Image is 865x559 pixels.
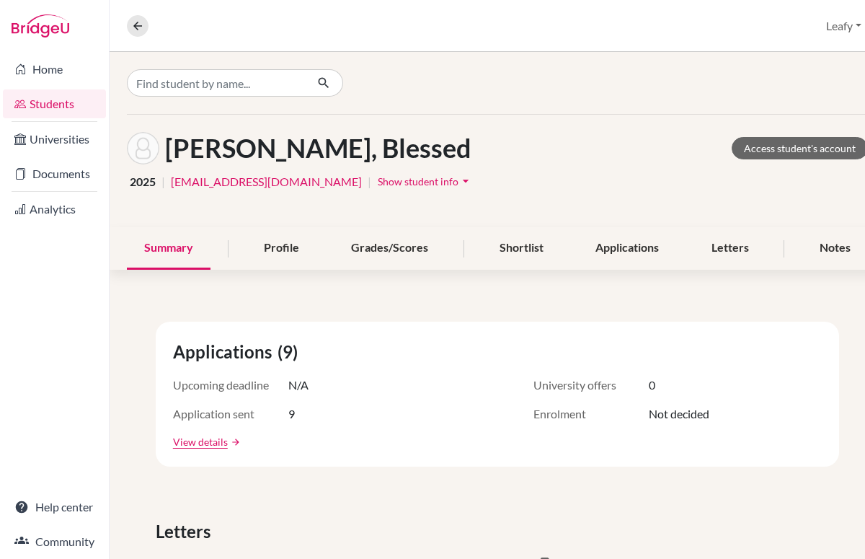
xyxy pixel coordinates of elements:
div: Applications [578,227,676,270]
div: Summary [127,227,210,270]
span: 0 [649,377,655,394]
img: Bridge-U [12,14,69,38]
span: Show student info [378,175,458,188]
input: Find student by name... [127,69,306,97]
a: Students [3,89,106,118]
span: Applications [173,339,278,365]
button: Show student infoarrow_drop_down [377,170,474,193]
i: arrow_drop_down [458,174,473,188]
span: Enrolment [533,405,649,423]
span: | [368,173,371,190]
a: Universities [3,125,106,154]
span: | [161,173,165,190]
div: Letters [694,227,766,270]
a: [EMAIL_ADDRESS][DOMAIN_NAME] [171,173,362,190]
a: Analytics [3,195,106,224]
img: Blessed Matsikidze's avatar [127,132,159,164]
a: Documents [3,159,106,188]
span: N/A [288,377,309,394]
div: Grades/Scores [334,227,445,270]
div: Shortlist [482,227,561,270]
a: Help center [3,493,106,521]
span: 9 [288,405,295,423]
span: Application sent [173,405,288,423]
span: Not decided [649,405,709,423]
span: Letters [156,519,216,545]
span: University offers [533,377,649,394]
span: Upcoming deadline [173,377,288,394]
div: Profile [247,227,316,270]
a: arrow_forward [228,437,241,447]
a: Community [3,527,106,556]
h1: [PERSON_NAME], Blessed [165,133,471,164]
a: View details [173,434,228,449]
span: 2025 [130,173,156,190]
a: Home [3,55,106,84]
span: (9) [278,339,303,365]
